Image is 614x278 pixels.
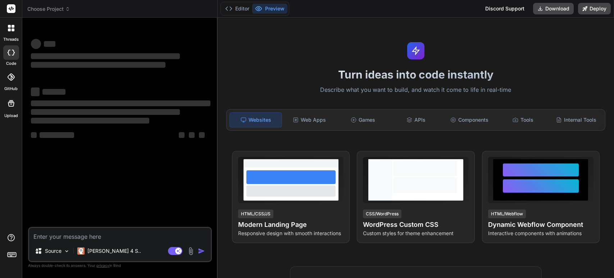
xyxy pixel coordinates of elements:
span: ‌ [189,132,195,138]
span: privacy [96,263,109,268]
label: code [6,60,16,67]
span: ‌ [31,132,37,138]
span: ‌ [40,132,74,138]
h1: Turn ideas into code instantly [222,68,610,81]
span: ‌ [31,88,40,96]
img: icon [198,247,205,255]
button: Deploy [578,3,611,14]
span: ‌ [31,39,41,49]
img: attachment [187,247,195,255]
p: Describe what you want to build, and watch it come to life in real-time [222,85,610,95]
img: Claude 4 Sonnet [77,247,85,255]
p: Responsive design with smooth interactions [238,230,344,237]
span: Choose Project [27,5,70,13]
div: Web Apps [283,112,335,127]
span: ‌ [44,41,55,47]
span: ‌ [31,53,180,59]
div: CSS/WordPress [363,210,401,218]
div: Games [337,112,388,127]
div: HTML/CSS/JS [238,210,273,218]
span: ‌ [31,100,210,106]
div: APIs [390,112,442,127]
p: Source [45,247,62,255]
span: ‌ [31,62,165,68]
p: Interactive components with animations [488,230,593,237]
div: Tools [497,112,549,127]
p: Custom styles for theme enhancement [363,230,468,237]
label: GitHub [4,86,18,92]
div: HTML/Webflow [488,210,526,218]
span: ‌ [42,89,65,95]
label: threads [3,36,19,42]
p: Always double-check its answers. Your in Bind [28,262,212,269]
img: Pick Models [64,248,70,254]
span: ‌ [31,109,180,115]
span: ‌ [31,118,149,124]
div: Components [444,112,495,127]
div: Discord Support [481,3,529,14]
h4: WordPress Custom CSS [363,220,468,230]
div: Websites [229,112,282,127]
h4: Dynamic Webflow Component [488,220,593,230]
span: ‌ [199,132,205,138]
span: ‌ [179,132,185,138]
label: Upload [4,113,18,119]
h4: Modern Landing Page [238,220,344,230]
p: [PERSON_NAME] 4 S.. [87,247,141,255]
div: Internal Tools [550,112,602,127]
button: Download [533,3,574,14]
button: Editor [222,4,252,14]
button: Preview [252,4,287,14]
